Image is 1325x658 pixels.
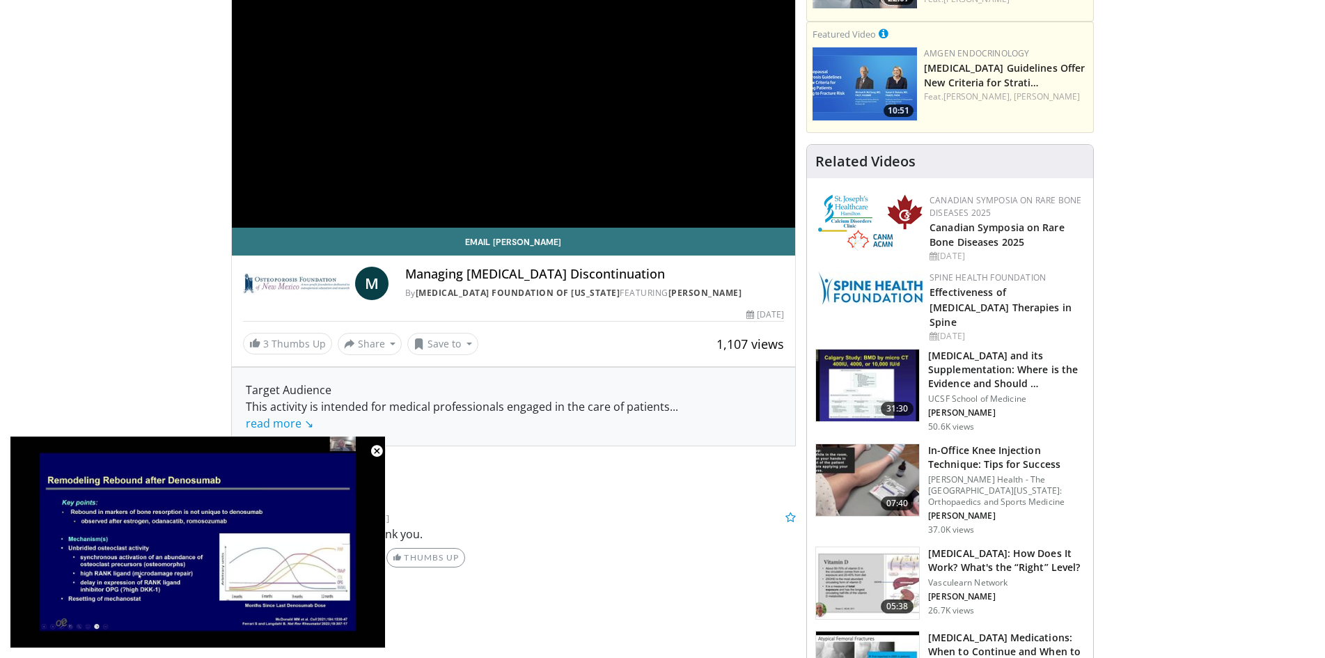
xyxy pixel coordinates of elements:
span: 10:51 [884,104,914,117]
div: Target Audience This activity is intended for medical professionals engaged in the care of patients [246,382,782,432]
p: Very informative. Thank you. [273,526,797,542]
a: Effectiveness of [MEDICAL_DATA] Therapies in Spine [930,285,1072,328]
div: [DATE] [930,330,1082,343]
span: 05:38 [881,600,914,613]
h3: [MEDICAL_DATA] and its Supplementation: Where is the Evidence and Should … [928,349,1085,391]
p: [PERSON_NAME] [928,510,1085,522]
p: UCSF School of Medicine [928,393,1085,405]
img: 8daf03b8-df50-44bc-88e2-7c154046af55.150x105_q85_crop-smart_upscale.jpg [816,547,919,620]
p: [PERSON_NAME] Health - The [GEOGRAPHIC_DATA][US_STATE]: Orthopaedics and Sports Medicine [928,474,1085,508]
button: Close [363,437,391,466]
img: 4bb25b40-905e-443e-8e37-83f056f6e86e.150x105_q85_crop-smart_upscale.jpg [816,350,919,422]
img: 7b525459-078d-43af-84f9-5c25155c8fbb.png.150x105_q85_crop-smart_upscale.jpg [813,47,917,120]
div: By FEATURING [405,287,784,299]
span: Comments 1 [231,480,797,498]
a: [MEDICAL_DATA] Guidelines Offer New Criteria for Strati… [924,61,1085,89]
span: 31:30 [881,402,914,416]
a: Canadian Symposia on Rare Bone Diseases 2025 [930,194,1081,219]
a: M [355,267,389,300]
div: [DATE] [746,308,784,321]
h4: Related Videos [815,153,916,170]
p: 37.0K views [928,524,974,535]
a: [PERSON_NAME] [1014,91,1080,102]
a: [MEDICAL_DATA] Foundation of [US_STATE] [416,287,620,299]
img: 57d53db2-a1b3-4664-83ec-6a5e32e5a601.png.150x105_q85_autocrop_double_scale_upscale_version-0.2.jpg [818,272,923,305]
p: 26.7K views [928,605,974,616]
a: Spine Health Foundation [930,272,1046,283]
button: Share [338,333,402,355]
div: [DATE] [930,250,1082,263]
a: Canadian Symposia on Rare Bone Diseases 2025 [930,221,1065,249]
a: 07:40 In-Office Knee Injection Technique: Tips for Success [PERSON_NAME] Health - The [GEOGRAPHIC... [815,444,1085,535]
a: Thumbs Up [386,548,465,567]
p: [PERSON_NAME] [928,591,1085,602]
button: Save to [407,333,478,355]
span: ... [246,399,678,431]
p: Vasculearn Network [928,577,1085,588]
p: 50.6K views [928,421,974,432]
h4: Managing [MEDICAL_DATA] Discontinuation [405,267,784,282]
small: [DATE] [362,512,389,524]
a: 31:30 [MEDICAL_DATA] and its Supplementation: Where is the Evidence and Should … UCSF School of M... [815,349,1085,432]
a: 05:38 [MEDICAL_DATA]: How Does It Work? What's the “Right” Level? Vasculearn Network [PERSON_NAME... [815,547,1085,620]
span: 3 [263,337,269,350]
a: [PERSON_NAME] [668,287,742,299]
small: Featured Video [813,28,876,40]
h3: In-Office Knee Injection Technique: Tips for Success [928,444,1085,471]
p: [PERSON_NAME] [928,407,1085,418]
img: 59b7dea3-8883-45d6-a110-d30c6cb0f321.png.150x105_q85_autocrop_double_scale_upscale_version-0.2.png [818,194,923,251]
a: 10:51 [813,47,917,120]
a: read more ↘ [246,416,313,431]
video-js: Video Player [10,437,386,648]
a: Email [PERSON_NAME] [232,228,796,256]
a: Amgen Endocrinology [924,47,1029,59]
img: 9b54ede4-9724-435c-a780-8950048db540.150x105_q85_crop-smart_upscale.jpg [816,444,919,517]
a: 3 Thumbs Up [243,333,332,354]
div: Feat. [924,91,1088,103]
span: 1,107 views [716,336,784,352]
a: [PERSON_NAME], [943,91,1012,102]
span: 07:40 [881,496,914,510]
h3: [MEDICAL_DATA]: How Does It Work? What's the “Right” Level? [928,547,1085,574]
img: Osteoporosis Foundation of New Mexico [243,267,350,300]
